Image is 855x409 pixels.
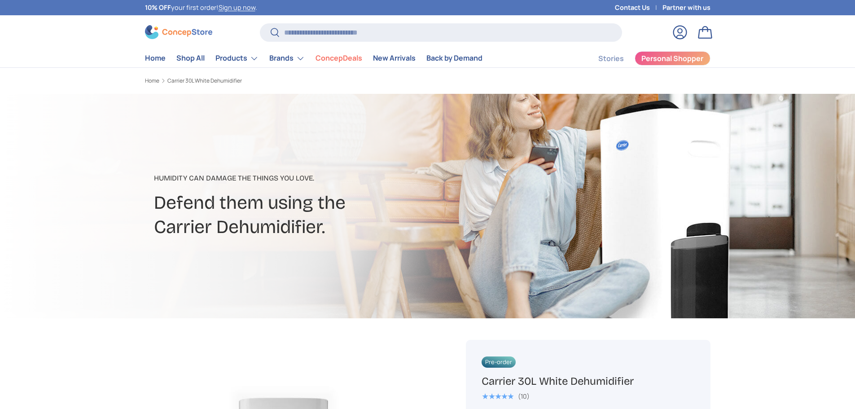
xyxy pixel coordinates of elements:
[215,49,259,67] a: Products
[154,191,499,239] h2: Defend them using the Carrier Dehumidifier.
[154,173,499,184] p: Humidity can damage the things you love.
[482,392,513,401] span: ★★★★★
[145,49,166,67] a: Home
[219,3,255,12] a: Sign up now
[482,392,513,400] div: 5.0 out of 5.0 stars
[373,49,416,67] a: New Arrivals
[176,49,205,67] a: Shop All
[145,49,482,67] nav: Primary
[615,3,662,13] a: Contact Us
[167,78,242,84] a: Carrier 30L White Dehumidifier
[641,55,703,62] span: Personal Shopper
[145,3,257,13] p: your first order! .
[426,49,482,67] a: Back by Demand
[577,49,710,67] nav: Secondary
[482,391,530,400] a: 5.0 out of 5.0 stars (10)
[482,374,694,388] h1: Carrier 30L White Dehumidifier
[145,77,445,85] nav: Breadcrumbs
[210,49,264,67] summary: Products
[598,50,624,67] a: Stories
[316,49,362,67] a: ConcepDeals
[662,3,710,13] a: Partner with us
[145,78,159,84] a: Home
[482,356,516,368] span: Pre-order
[264,49,310,67] summary: Brands
[145,3,171,12] strong: 10% OFF
[518,393,530,400] div: (10)
[145,25,212,39] img: ConcepStore
[635,51,710,66] a: Personal Shopper
[269,49,305,67] a: Brands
